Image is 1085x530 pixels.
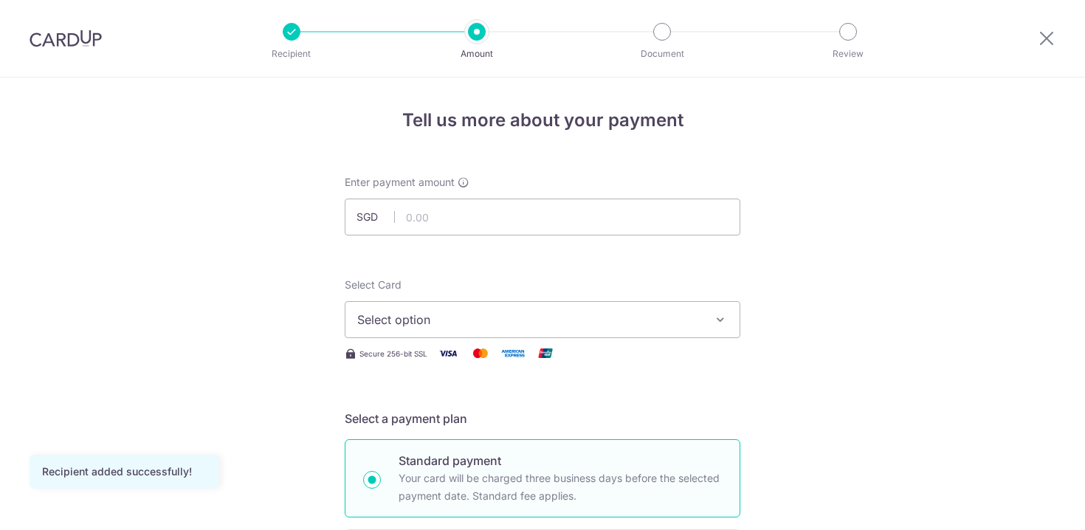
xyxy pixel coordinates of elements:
[433,344,463,362] img: Visa
[399,469,722,505] p: Your card will be charged three business days before the selected payment date. Standard fee appl...
[345,199,740,235] input: 0.00
[357,311,701,328] span: Select option
[356,210,395,224] span: SGD
[793,47,903,61] p: Review
[345,107,740,134] h4: Tell us more about your payment
[237,47,346,61] p: Recipient
[345,301,740,338] button: Select option
[345,175,455,190] span: Enter payment amount
[42,464,206,479] div: Recipient added successfully!
[30,30,102,47] img: CardUp
[359,348,427,359] span: Secure 256-bit SSL
[531,344,560,362] img: Union Pay
[399,452,722,469] p: Standard payment
[498,344,528,362] img: American Express
[422,47,531,61] p: Amount
[345,278,402,291] span: translation missing: en.payables.payment_networks.credit_card.summary.labels.select_card
[466,344,495,362] img: Mastercard
[607,47,717,61] p: Document
[345,410,740,427] h5: Select a payment plan
[990,486,1070,523] iframe: Opens a widget where you can find more information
